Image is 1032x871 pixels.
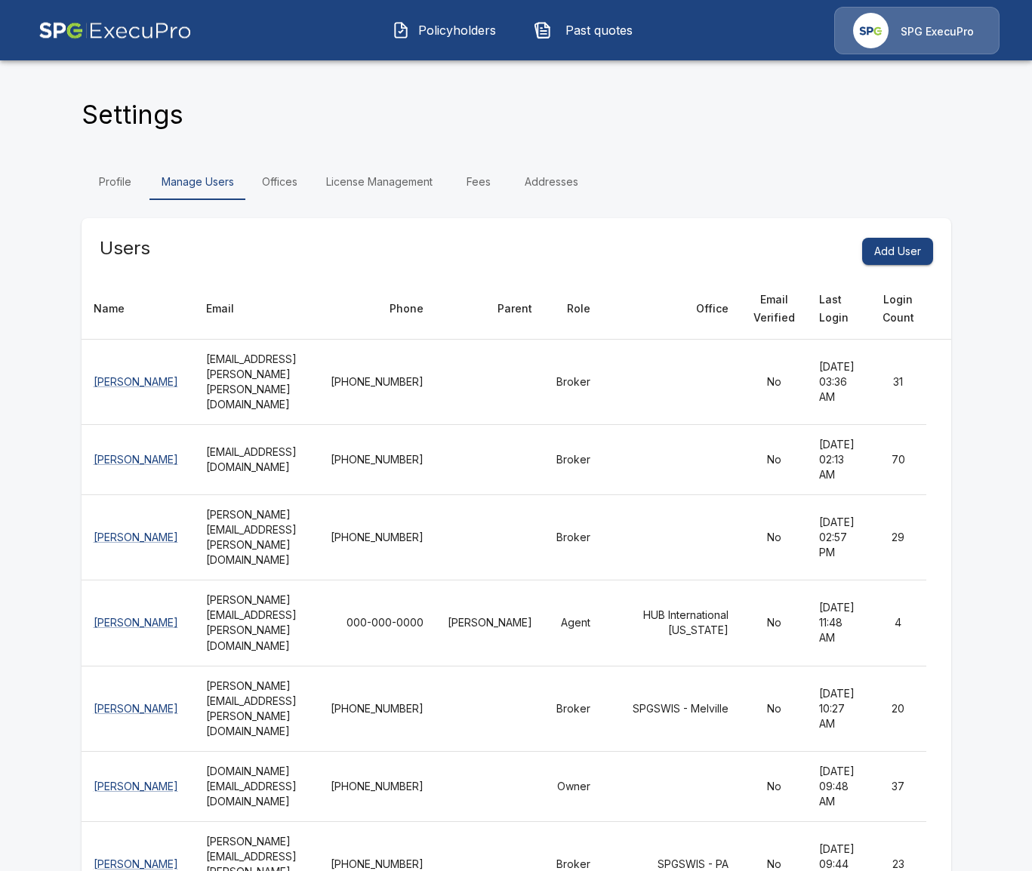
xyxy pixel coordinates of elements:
td: [PERSON_NAME] [436,580,544,666]
td: [PHONE_NUMBER] [319,751,436,821]
th: Office [602,279,741,340]
td: [PHONE_NUMBER] [319,495,436,580]
td: No [741,666,808,751]
td: 000-000-0000 [319,580,436,666]
img: Past quotes Icon [534,21,552,39]
a: [PERSON_NAME] [94,857,178,870]
td: [DATE] 10:27 AM [807,666,870,751]
a: Manage Users [149,164,246,200]
td: Owner [544,751,602,821]
a: Offices [246,164,314,200]
div: Settings Tabs [82,164,951,200]
button: Policyholders IconPolicyholders [380,11,510,50]
td: No [741,340,808,425]
th: Email [194,279,319,340]
th: Phone [319,279,436,340]
img: Policyholders Icon [392,21,410,39]
td: [DATE] 02:57 PM [807,495,870,580]
th: Parent [436,279,544,340]
img: Agency Icon [853,13,889,48]
td: 20 [870,666,927,751]
td: 29 [870,495,927,580]
th: Last Login [807,279,870,340]
td: Broker [544,340,602,425]
a: [PERSON_NAME] [94,453,178,466]
td: [PHONE_NUMBER] [319,340,436,425]
a: [PERSON_NAME] [94,702,178,715]
button: Past quotes IconPast quotes [522,11,652,50]
th: [PERSON_NAME][EMAIL_ADDRESS][PERSON_NAME][DOMAIN_NAME] [194,495,319,580]
a: License Management [314,164,445,200]
a: [PERSON_NAME] [94,531,178,543]
td: [DATE] 02:13 AM [807,425,870,495]
a: [PERSON_NAME] [94,616,178,629]
td: [DATE] 03:36 AM [807,340,870,425]
span: Past quotes [558,21,641,39]
th: Name [82,279,195,340]
th: [EMAIL_ADDRESS][PERSON_NAME][PERSON_NAME][DOMAIN_NAME] [194,340,319,425]
td: HUB International [US_STATE] [602,580,741,666]
th: Role [544,279,602,340]
td: Agent [544,580,602,666]
th: [EMAIL_ADDRESS][DOMAIN_NAME] [194,425,319,495]
td: No [741,495,808,580]
a: Agency IconSPG ExecuPro [834,7,1000,54]
a: Addresses [513,164,590,200]
td: No [741,751,808,821]
th: Login Count [870,279,927,340]
a: [PERSON_NAME] [94,375,178,388]
td: 37 [870,751,927,821]
td: Broker [544,425,602,495]
td: 31 [870,340,927,425]
td: 4 [870,580,927,666]
h4: Settings [82,99,183,131]
td: [PHONE_NUMBER] [319,666,436,751]
img: AA Logo [39,7,192,54]
p: SPG ExecuPro [901,24,974,39]
th: [DOMAIN_NAME][EMAIL_ADDRESS][DOMAIN_NAME] [194,751,319,821]
th: [PERSON_NAME][EMAIL_ADDRESS][PERSON_NAME][DOMAIN_NAME] [194,666,319,751]
button: Add User [862,238,933,266]
td: Broker [544,666,602,751]
td: [DATE] 11:48 AM [807,580,870,666]
span: Policyholders [416,21,499,39]
a: Profile [82,164,149,200]
td: Broker [544,495,602,580]
td: No [741,580,808,666]
a: Fees [445,164,513,200]
td: [PHONE_NUMBER] [319,425,436,495]
td: [DATE] 09:48 AM [807,751,870,821]
td: No [741,425,808,495]
a: [PERSON_NAME] [94,780,178,793]
h5: Users [100,236,150,260]
td: 70 [870,425,927,495]
th: [PERSON_NAME][EMAIL_ADDRESS][PERSON_NAME][DOMAIN_NAME] [194,580,319,666]
th: Email Verified [741,279,808,340]
td: SPGSWIS - Melville [602,666,741,751]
